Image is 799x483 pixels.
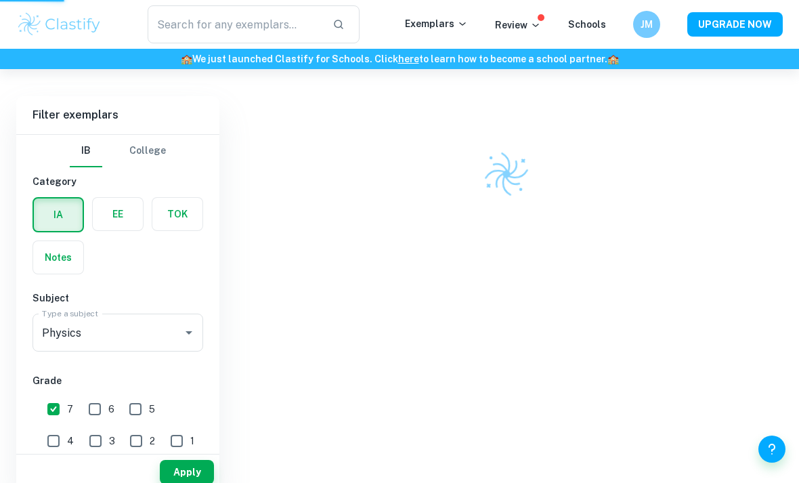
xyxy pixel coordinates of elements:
label: Type a subject [42,308,98,319]
h6: Category [33,174,203,189]
button: Help and Feedback [758,436,785,463]
p: Exemplars [405,16,468,31]
div: Filter type choice [70,135,166,167]
h6: Subject [33,291,203,306]
p: Review [495,18,541,33]
h6: Filter exemplars [16,96,219,134]
button: UPGRADE NOW [687,12,783,37]
a: Schools [568,19,606,30]
span: 🏫 [607,54,619,64]
a: here [398,54,419,64]
button: TOK [152,198,202,230]
button: JM [633,11,660,38]
h6: We just launched Clastify for Schools. Click to learn how to become a school partner. [3,51,796,66]
span: 1 [190,434,194,448]
button: IB [70,135,102,167]
button: Open [179,323,198,342]
button: College [129,135,166,167]
h6: Grade [33,373,203,388]
span: 6 [108,402,114,417]
span: 🏫 [181,54,192,64]
span: 7 [67,402,73,417]
img: Clastify logo [481,148,532,200]
span: 2 [150,434,155,448]
button: IA [34,198,83,231]
span: 4 [67,434,74,448]
button: EE [93,198,143,230]
h6: JM [639,17,655,32]
input: Search for any exemplars... [148,5,322,43]
button: Notes [33,241,83,274]
span: 5 [149,402,155,417]
img: Clastify logo [16,11,102,38]
span: 3 [109,434,115,448]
